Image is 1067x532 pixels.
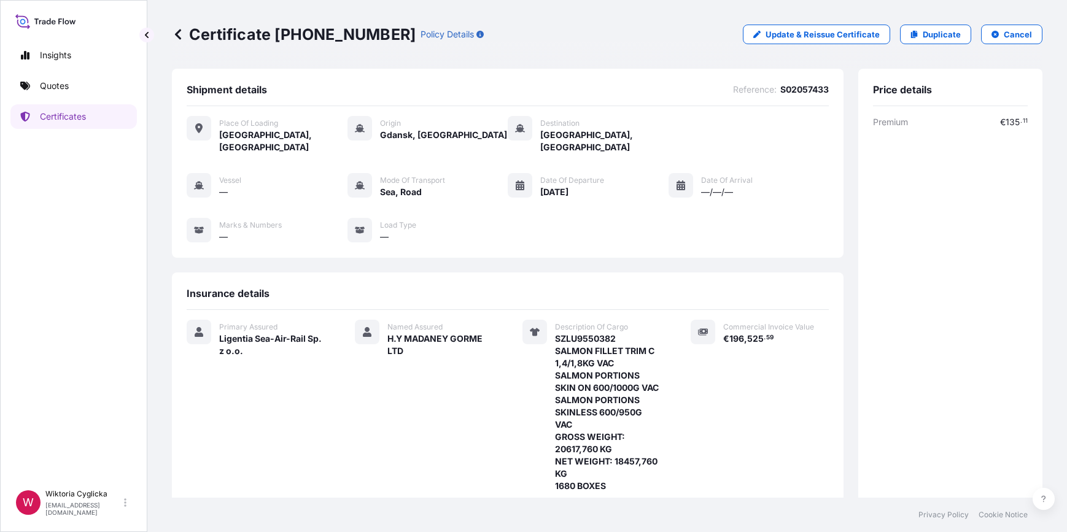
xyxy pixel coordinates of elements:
[187,287,270,299] span: Insurance details
[45,501,122,516] p: [EMAIL_ADDRESS][DOMAIN_NAME]
[40,49,71,61] p: Insights
[1023,119,1028,123] span: 11
[40,110,86,123] p: Certificates
[40,80,69,92] p: Quotes
[1000,118,1006,126] span: €
[701,175,753,185] span: Date of Arrival
[421,28,474,40] p: Policy Details
[45,489,122,499] p: Wiktoria Cyglicka
[723,334,729,343] span: €
[744,334,747,343] span: ,
[23,496,34,509] span: W
[172,25,416,44] p: Certificate [PHONE_NUMBER]
[766,336,774,340] span: 59
[900,25,971,44] a: Duplicate
[1004,28,1032,40] p: Cancel
[733,83,777,96] span: Reference :
[540,118,580,128] span: Destination
[540,129,669,153] span: [GEOGRAPHIC_DATA], [GEOGRAPHIC_DATA]
[1020,119,1022,123] span: .
[918,510,969,520] a: Privacy Policy
[873,83,932,96] span: Price details
[780,83,829,96] span: S02057433
[187,83,267,96] span: Shipment details
[764,336,766,340] span: .
[981,25,1042,44] button: Cancel
[219,118,278,128] span: Place of Loading
[555,322,628,332] span: Description Of Cargo
[10,104,137,129] a: Certificates
[540,175,604,185] span: Date of Departure
[979,510,1028,520] a: Cookie Notice
[743,25,890,44] a: Update & Reissue Certificate
[701,186,733,198] span: —/—/—
[873,116,908,128] span: Premium
[387,333,494,357] span: H.Y MADANEY GORME LTD
[219,186,228,198] span: —
[380,118,401,128] span: Origin
[10,43,137,67] a: Insights
[380,186,422,198] span: Sea, Road
[766,28,880,40] p: Update & Reissue Certificate
[729,334,744,343] span: 196
[219,322,277,332] span: Primary Assured
[540,186,568,198] span: [DATE]
[380,175,445,185] span: Mode of Transport
[747,334,764,343] span: 525
[219,220,282,230] span: Marks & Numbers
[10,74,137,98] a: Quotes
[380,129,507,141] span: Gdansk, [GEOGRAPHIC_DATA]
[723,322,814,332] span: Commercial Invoice Value
[219,129,347,153] span: [GEOGRAPHIC_DATA], [GEOGRAPHIC_DATA]
[1006,118,1020,126] span: 135
[387,322,443,332] span: Named Assured
[380,220,416,230] span: Load Type
[923,28,961,40] p: Duplicate
[219,231,228,243] span: —
[219,175,241,185] span: Vessel
[219,333,325,357] span: Ligentia Sea-Air-Rail Sp. z o.o.
[555,333,661,492] span: SZLU9550382 SALMON FILLET TRIM C 1,4/1,8KG VAC SALMON PORTIONS SKIN ON 600/1000G VAC SALMON PORTI...
[380,231,389,243] span: —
